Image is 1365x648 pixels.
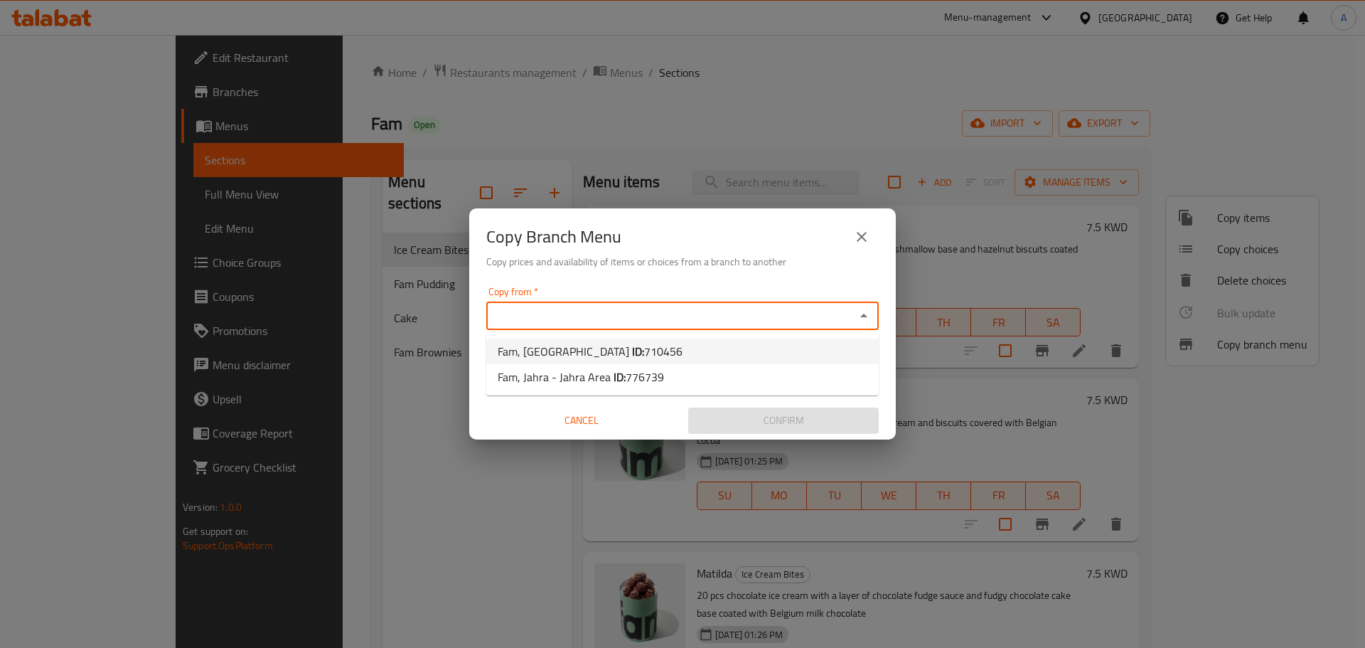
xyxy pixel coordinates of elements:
[626,366,664,388] span: 776739
[854,306,874,326] button: Close
[486,254,879,270] h6: Copy prices and availability of items or choices from a branch to another
[486,408,677,434] button: Cancel
[644,341,682,362] span: 710456
[492,412,671,430] span: Cancel
[498,368,664,386] span: Fam, Jahra - Jahra Area
[632,341,644,362] b: ID:
[614,366,626,388] b: ID:
[498,343,682,360] span: Fam, [GEOGRAPHIC_DATA]
[845,220,879,254] button: close
[486,225,621,248] h2: Copy Branch Menu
